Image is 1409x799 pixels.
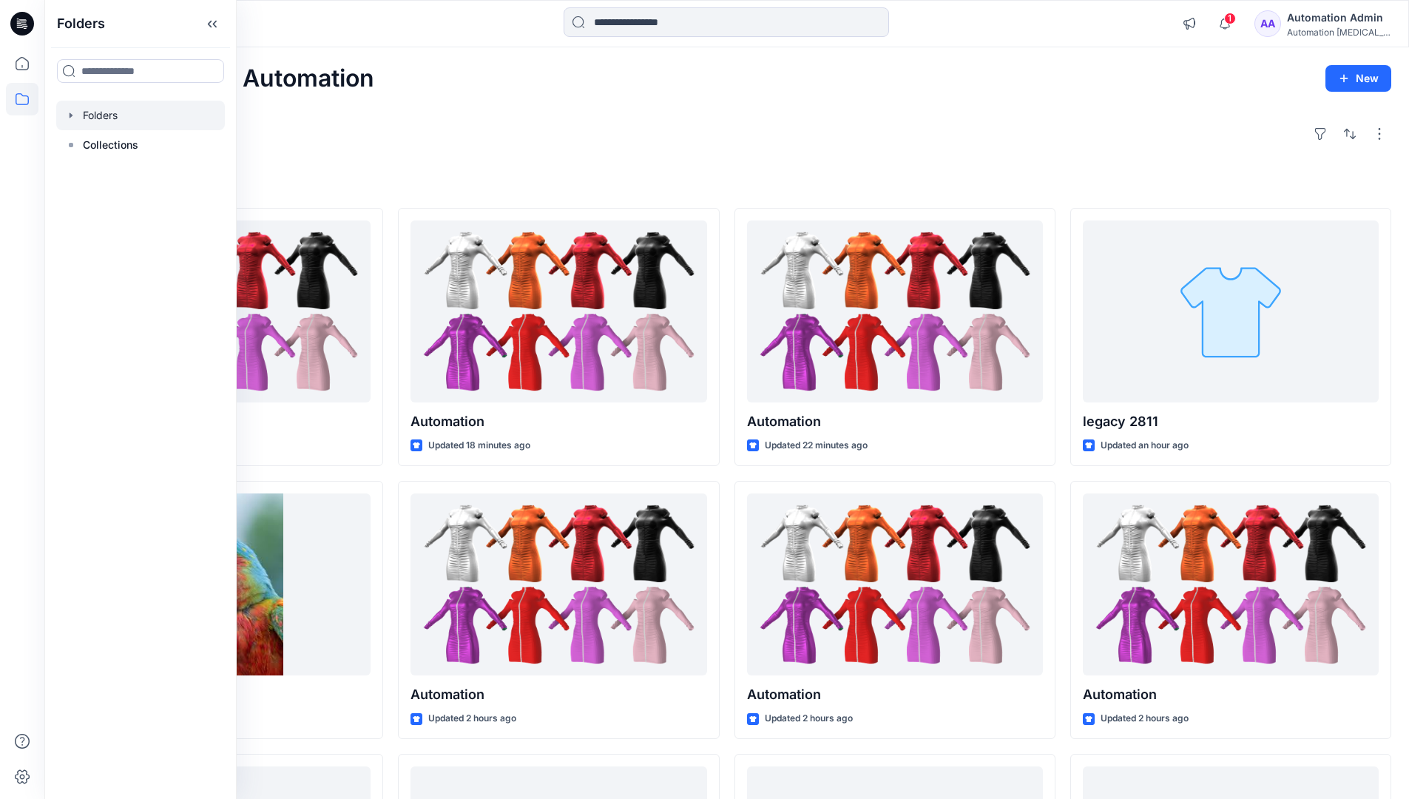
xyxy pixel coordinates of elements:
h4: Styles [62,175,1391,193]
p: Updated 2 hours ago [428,711,516,726]
p: Updated an hour ago [1101,438,1189,454]
p: Automation [410,411,706,432]
div: Automation Admin [1287,9,1391,27]
p: Automation [747,411,1043,432]
a: Automation [410,493,706,676]
div: Automation [MEDICAL_DATA]... [1287,27,1391,38]
p: Automation [1083,684,1379,705]
p: Automation [410,684,706,705]
a: Automation [410,220,706,403]
a: legacy 2811 [1083,220,1379,403]
button: New [1325,65,1391,92]
a: Automation [747,493,1043,676]
p: Updated 2 hours ago [1101,711,1189,726]
a: Automation [1083,493,1379,676]
a: Automation [747,220,1043,403]
p: Updated 22 minutes ago [765,438,868,454]
div: AA [1254,10,1281,37]
span: 1 [1224,13,1236,24]
p: Updated 2 hours ago [765,711,853,726]
p: Updated 18 minutes ago [428,438,530,454]
p: Automation [747,684,1043,705]
p: legacy 2811 [1083,411,1379,432]
p: Collections [83,136,138,154]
